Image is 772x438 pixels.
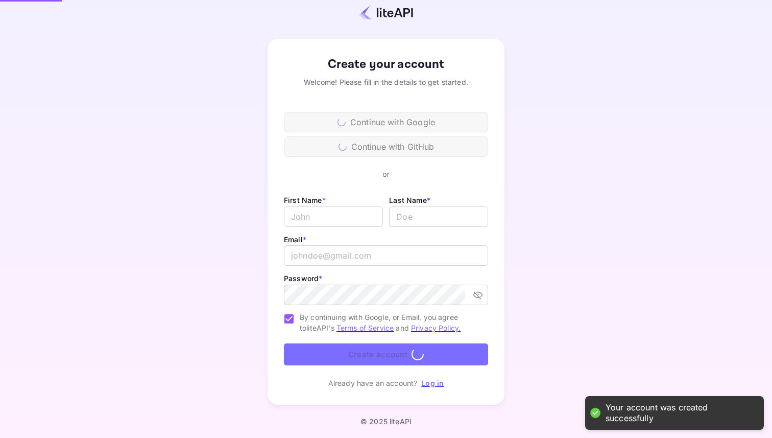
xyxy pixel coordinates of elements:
div: Welcome! Please fill in the details to get started. [284,77,488,87]
label: Email [284,235,306,244]
p: © 2025 liteAPI [360,417,412,426]
p: Already have an account? [328,378,418,388]
input: Doe [389,206,488,227]
input: John [284,206,383,227]
a: Terms of Service [336,324,394,332]
img: liteapi [359,5,413,20]
div: Continue with GitHub [284,136,488,157]
div: Continue with Google [284,112,488,132]
label: First Name [284,196,326,204]
div: Your account was created successfully [606,402,754,424]
label: Last Name [389,196,430,204]
a: Log in [421,379,444,387]
button: toggle password visibility [469,286,487,304]
a: Privacy Policy. [411,324,461,332]
input: johndoe@gmail.com [284,245,488,266]
label: Password [284,274,322,283]
span: By continuing with Google, or Email, you agree to liteAPI's and [300,312,480,333]
div: Create your account [284,55,488,74]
